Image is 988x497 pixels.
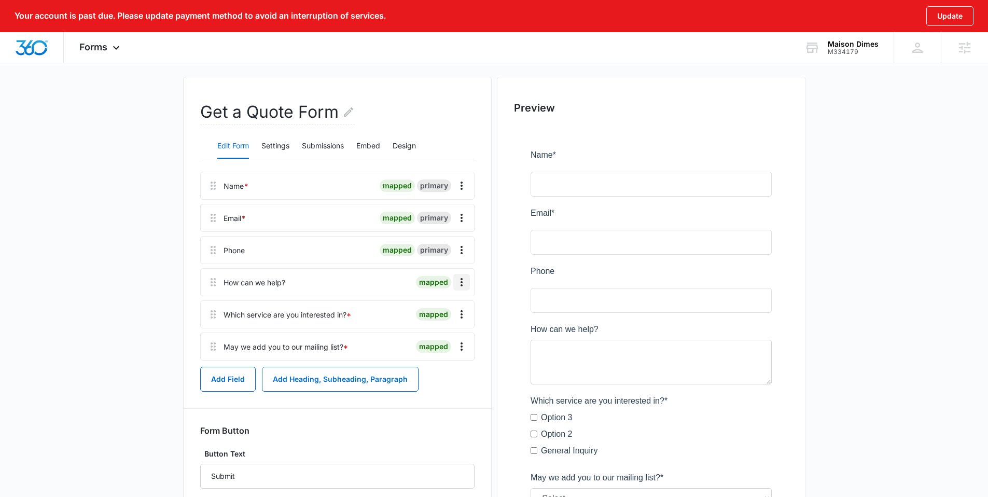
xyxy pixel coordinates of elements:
[416,276,451,288] div: mapped
[262,367,419,392] button: Add Heading, Subheading, Paragraph
[200,425,249,436] h3: Form Button
[417,180,451,192] div: primary
[828,40,879,48] div: account name
[79,42,107,52] span: Forms
[380,180,415,192] div: mapped
[302,134,344,159] button: Submissions
[224,181,248,191] div: Name
[416,308,451,321] div: mapped
[224,245,245,256] div: Phone
[217,134,249,159] button: Edit Form
[200,448,475,460] label: Button Text
[416,340,451,353] div: mapped
[380,212,415,224] div: mapped
[514,100,788,116] h2: Preview
[453,177,470,194] button: Overflow Menu
[64,32,138,63] div: Forms
[342,100,355,125] button: Edit Form Name
[356,134,380,159] button: Embed
[453,338,470,355] button: Overflow Menu
[10,279,41,292] label: Option 2
[200,100,355,125] h2: Get a Quote Form
[417,244,451,256] div: primary
[393,134,416,159] button: Design
[224,309,351,320] div: Which service are you interested in?
[453,242,470,258] button: Overflow Menu
[926,6,973,26] button: Update
[417,212,451,224] div: primary
[10,296,67,308] label: General Inquiry
[453,210,470,226] button: Overflow Menu
[224,341,348,352] div: May we add you to our mailing list?
[7,384,33,393] span: Submit
[224,213,246,224] div: Email
[261,134,289,159] button: Settings
[200,367,256,392] button: Add Field
[224,277,285,288] div: How can we help?
[380,244,415,256] div: mapped
[10,263,41,275] label: Option 3
[453,306,470,323] button: Overflow Menu
[15,11,386,21] p: Your account is past due. Please update payment method to avoid an interruption of services.
[453,274,470,291] button: Overflow Menu
[828,48,879,56] div: account id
